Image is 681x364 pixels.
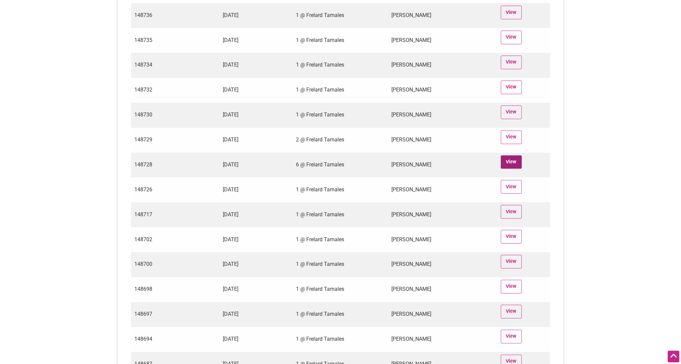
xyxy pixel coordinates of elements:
[501,205,522,219] a: View
[219,128,293,153] td: [DATE]
[131,3,219,28] td: 148736
[131,252,219,277] td: 148700
[293,227,388,252] td: 1 @ Frelard Tamales
[219,78,293,103] td: [DATE]
[293,327,388,352] td: 1 @ Frelard Tamales
[501,280,522,293] a: View
[219,3,293,28] td: [DATE]
[293,128,388,153] td: 2 @ Frelard Tamales
[388,177,497,202] td: [PERSON_NAME]
[219,53,293,78] td: [DATE]
[131,153,219,178] td: 148728
[293,3,388,28] td: 1 @ Frelard Tamales
[388,78,497,103] td: [PERSON_NAME]
[131,177,219,202] td: 148726
[131,302,219,327] td: 148697
[388,103,497,128] td: [PERSON_NAME]
[501,330,522,343] a: View
[293,277,388,302] td: 1 @ Frelard Tamales
[501,81,522,94] a: View
[219,327,293,352] td: [DATE]
[293,202,388,227] td: 1 @ Frelard Tamales
[131,327,219,352] td: 148694
[293,53,388,78] td: 1 @ Frelard Tamales
[668,351,679,362] div: Scroll Back to Top
[219,202,293,227] td: [DATE]
[501,6,522,19] a: View
[219,28,293,53] td: [DATE]
[501,155,522,169] a: View
[388,3,497,28] td: [PERSON_NAME]
[131,277,219,302] td: 148698
[501,180,522,194] a: View
[219,302,293,327] td: [DATE]
[219,277,293,302] td: [DATE]
[293,302,388,327] td: 1 @ Frelard Tamales
[501,31,522,44] a: View
[501,305,522,318] a: View
[293,252,388,277] td: 1 @ Frelard Tamales
[131,53,219,78] td: 148734
[388,227,497,252] td: [PERSON_NAME]
[501,56,522,69] a: View
[388,277,497,302] td: [PERSON_NAME]
[501,230,522,244] a: View
[219,227,293,252] td: [DATE]
[131,103,219,128] td: 148730
[501,105,522,119] a: View
[131,202,219,227] td: 148717
[501,130,522,144] a: View
[388,252,497,277] td: [PERSON_NAME]
[131,78,219,103] td: 148732
[131,227,219,252] td: 148702
[501,255,522,269] a: View
[293,28,388,53] td: 1 @ Frelard Tamales
[388,202,497,227] td: [PERSON_NAME]
[219,153,293,178] td: [DATE]
[293,153,388,178] td: 6 @ Frelard Tamales
[293,103,388,128] td: 1 @ Frelard Tamales
[131,28,219,53] td: 148735
[388,302,497,327] td: [PERSON_NAME]
[219,177,293,202] td: [DATE]
[388,327,497,352] td: [PERSON_NAME]
[388,53,497,78] td: [PERSON_NAME]
[388,153,497,178] td: [PERSON_NAME]
[131,128,219,153] td: 148729
[388,28,497,53] td: [PERSON_NAME]
[388,128,497,153] td: [PERSON_NAME]
[293,78,388,103] td: 1 @ Frelard Tamales
[219,103,293,128] td: [DATE]
[219,252,293,277] td: [DATE]
[293,177,388,202] td: 1 @ Frelard Tamales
